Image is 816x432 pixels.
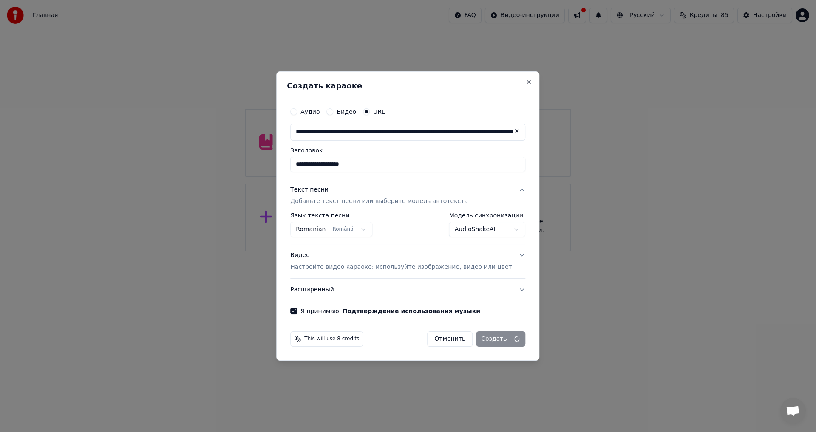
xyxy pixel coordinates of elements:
p: Добавьте текст песни или выберите модель автотекста [290,198,468,206]
label: URL [373,109,385,115]
button: Текст песниДобавьте текст песни или выберите модель автотекста [290,179,525,213]
label: Модель синхронизации [449,213,526,219]
button: ВидеоНастройте видео караоке: используйте изображение, видео или цвет [290,245,525,279]
p: Настройте видео караоке: используйте изображение, видео или цвет [290,263,512,271]
button: Я принимаю [343,308,480,314]
label: Заголовок [290,147,525,153]
div: Текст песни [290,186,329,194]
button: Отменить [427,331,473,347]
label: Язык текста песни [290,213,372,219]
div: Текст песниДобавьте текст песни или выберите модель автотекста [290,213,525,244]
label: Видео [337,109,356,115]
div: Видео [290,251,512,272]
label: Аудио [300,109,320,115]
label: Я принимаю [300,308,480,314]
span: This will use 8 credits [304,336,359,342]
h2: Создать караоке [287,82,529,90]
button: Расширенный [290,279,525,301]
